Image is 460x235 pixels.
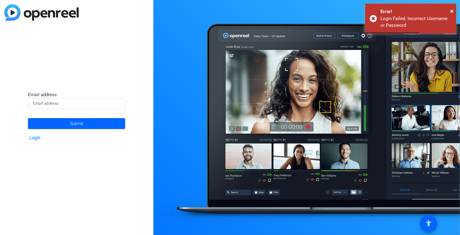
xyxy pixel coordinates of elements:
[450,7,454,15] span: ×
[28,92,57,97] span: Email address
[425,220,432,227] mat-icon: accessibility
[28,118,125,129] button: Submit
[70,116,83,131] span: Submit
[380,15,452,29] div: Login Failed. Incorrect Username or Password
[4,4,79,21] img: blue-gradient.svg
[380,8,452,15] div: Error!
[450,6,454,16] button: Close
[33,100,120,107] input: Email address
[29,135,40,141] a: Login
